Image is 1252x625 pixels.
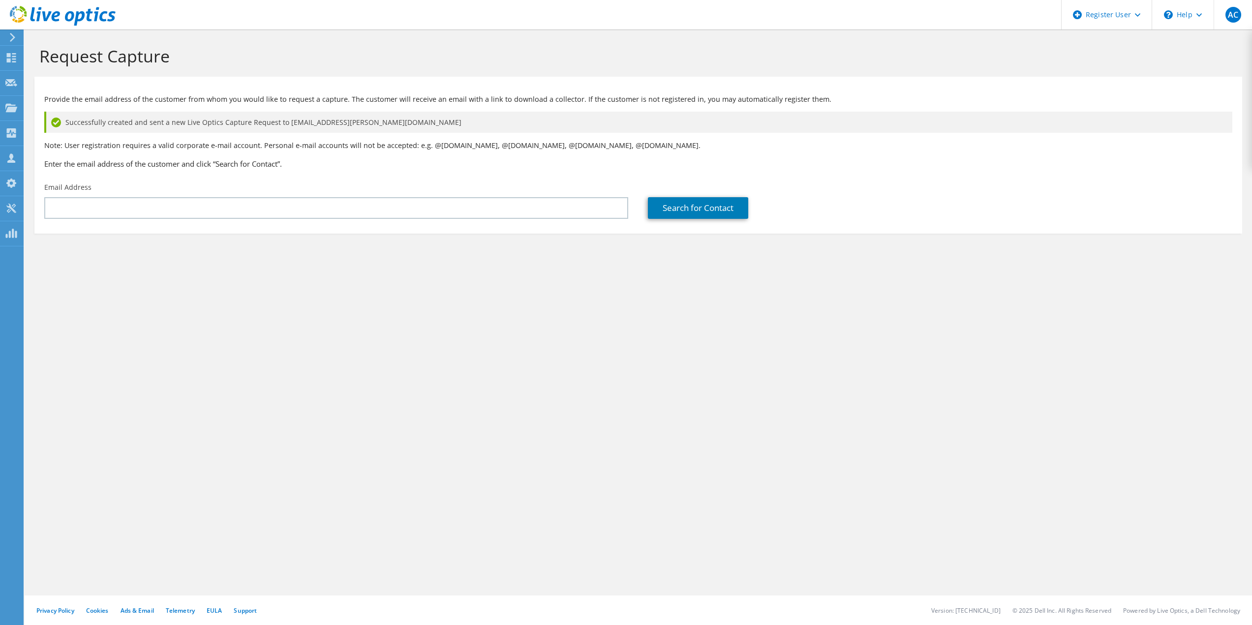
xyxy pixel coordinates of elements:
[207,606,222,615] a: EULA
[39,46,1232,66] h1: Request Capture
[1225,7,1241,23] span: AC
[36,606,74,615] a: Privacy Policy
[44,158,1232,169] h3: Enter the email address of the customer and click “Search for Contact”.
[86,606,109,615] a: Cookies
[44,140,1232,151] p: Note: User registration requires a valid corporate e-mail account. Personal e-mail accounts will ...
[1012,606,1111,615] li: © 2025 Dell Inc. All Rights Reserved
[648,197,748,219] a: Search for Contact
[65,117,461,128] span: Successfully created and sent a new Live Optics Capture Request to [EMAIL_ADDRESS][PERSON_NAME][D...
[1164,10,1173,19] svg: \n
[234,606,257,615] a: Support
[121,606,154,615] a: Ads & Email
[1123,606,1240,615] li: Powered by Live Optics, a Dell Technology
[44,182,92,192] label: Email Address
[166,606,195,615] a: Telemetry
[44,94,1232,105] p: Provide the email address of the customer from whom you would like to request a capture. The cust...
[931,606,1001,615] li: Version: [TECHNICAL_ID]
